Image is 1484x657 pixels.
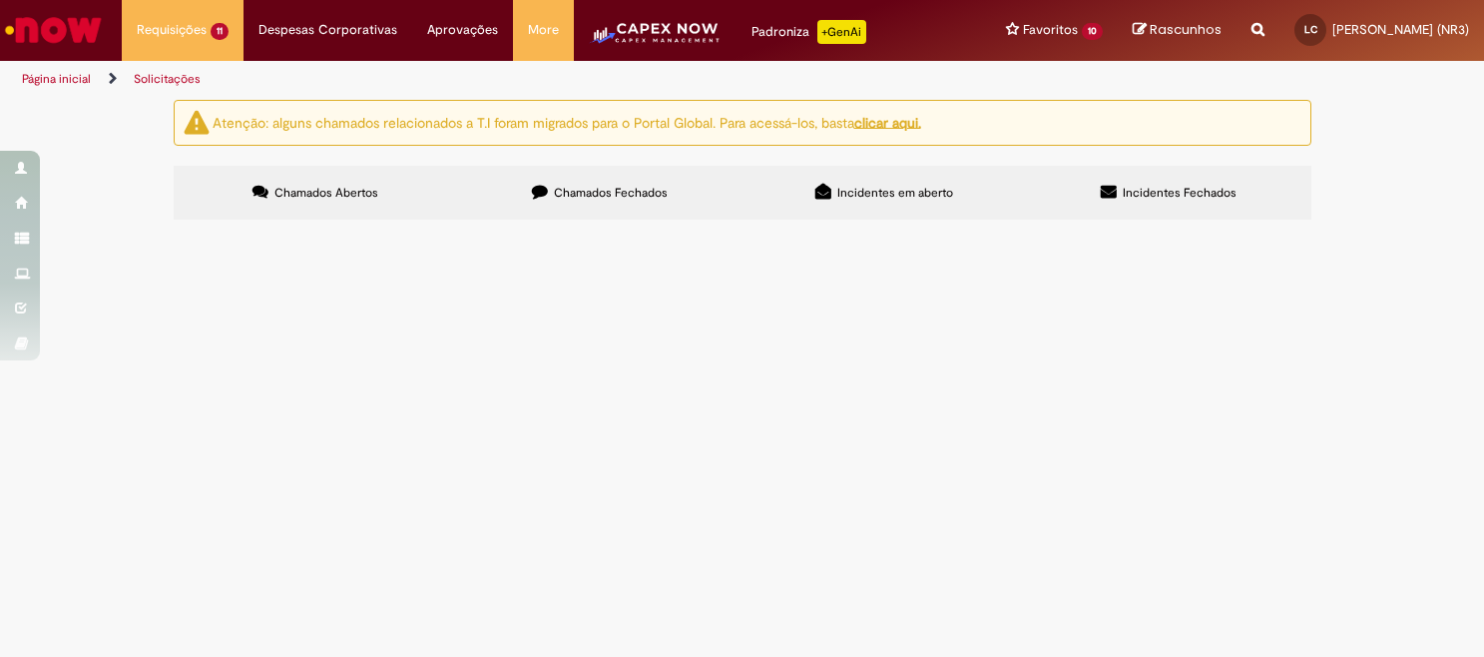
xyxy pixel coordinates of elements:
[22,71,91,87] a: Página inicial
[211,23,229,40] span: 11
[274,185,378,201] span: Chamados Abertos
[258,20,397,40] span: Despesas Corporativas
[554,185,668,201] span: Chamados Fechados
[1133,21,1222,40] a: Rascunhos
[589,20,722,60] img: CapexLogo5.png
[837,185,953,201] span: Incidentes em aberto
[1304,23,1317,36] span: LC
[854,113,921,131] a: clicar aqui.
[2,10,105,50] img: ServiceNow
[427,20,498,40] span: Aprovações
[1082,23,1103,40] span: 10
[1150,20,1222,39] span: Rascunhos
[1332,21,1469,38] span: [PERSON_NAME] (NR3)
[15,61,974,98] ul: Trilhas de página
[213,113,921,131] ng-bind-html: Atenção: alguns chamados relacionados a T.I foram migrados para o Portal Global. Para acessá-los,...
[1123,185,1237,201] span: Incidentes Fechados
[751,20,866,44] div: Padroniza
[817,20,866,44] p: +GenAi
[528,20,559,40] span: More
[1023,20,1078,40] span: Favoritos
[134,71,201,87] a: Solicitações
[137,20,207,40] span: Requisições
